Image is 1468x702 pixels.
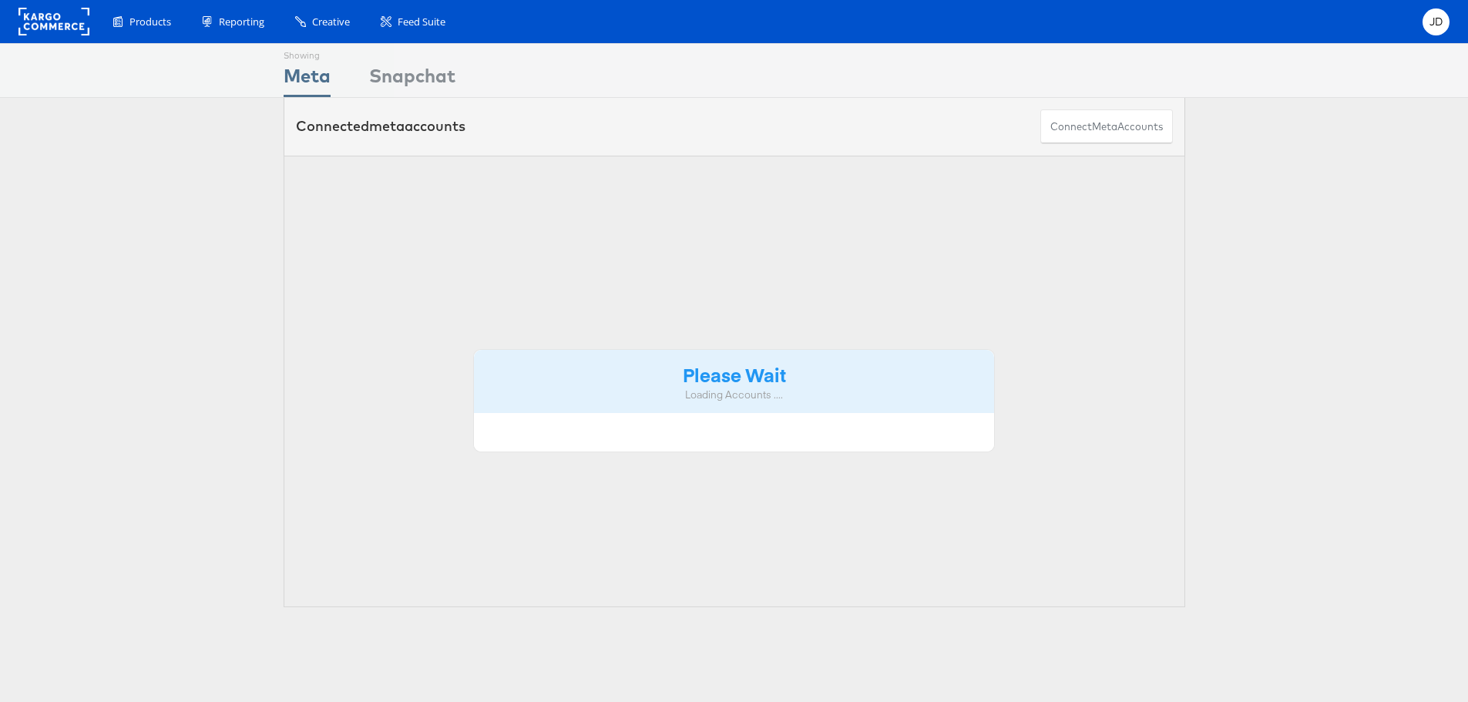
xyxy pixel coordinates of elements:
div: Connected accounts [296,116,465,136]
span: JD [1429,17,1443,27]
span: Creative [312,15,350,29]
div: Snapchat [369,62,455,97]
span: meta [369,117,405,135]
div: Meta [284,62,331,97]
span: Reporting [219,15,264,29]
strong: Please Wait [683,361,786,387]
div: Showing [284,44,331,62]
button: ConnectmetaAccounts [1040,109,1173,144]
div: Loading Accounts .... [485,388,983,402]
span: Feed Suite [398,15,445,29]
span: Products [129,15,171,29]
span: meta [1092,119,1117,134]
